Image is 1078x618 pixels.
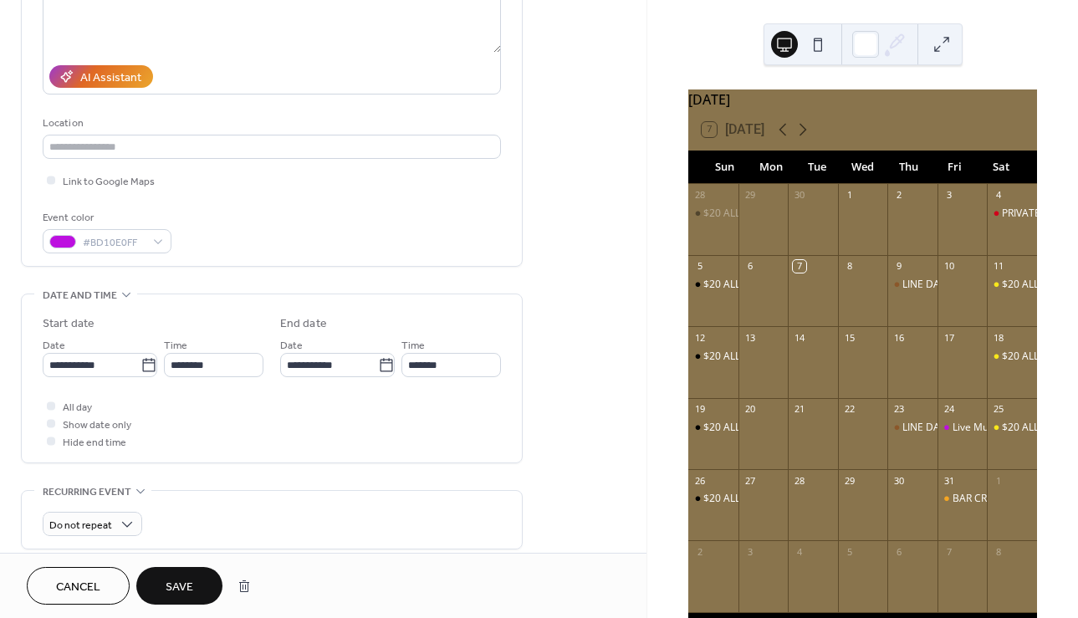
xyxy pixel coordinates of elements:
div: 7 [943,545,955,558]
div: LINE DANCING [902,278,972,292]
div: 2 [892,189,905,202]
span: Do not repeat [49,516,112,535]
div: 28 [793,474,805,487]
div: 23 [892,403,905,416]
span: Hide end time [63,434,126,452]
div: BAR CRAWL [938,492,988,506]
div: Tue [794,151,840,184]
div: LINE DANCING [902,421,972,435]
div: 30 [892,474,905,487]
div: 25 [992,403,1004,416]
div: $20 ALL YOU CAN DRINK (SAINTS) [703,421,862,435]
div: 8 [843,260,856,273]
div: $20 ALL YOU CAN DRINK (SAINTS) [688,350,738,364]
div: $20 ALL YOU CAN DRINK (SAINTS) [703,350,862,364]
div: 18 [992,331,1004,344]
div: $20 ALL YOU CAN DRINK (SAINTS) [703,278,862,292]
div: Sat [978,151,1024,184]
button: Save [136,567,222,605]
div: $20 ALL YOU CAN DRINK (LSU) [987,350,1037,364]
div: 21 [793,403,805,416]
div: 28 [693,189,706,202]
button: Cancel [27,567,130,605]
div: 9 [892,260,905,273]
div: Live Music (2 Domestic 1 Import) [938,421,988,435]
div: 6 [892,545,905,558]
div: Sun [702,151,748,184]
div: $20 ALL YOU CAN DRINK (LSU) [987,421,1037,435]
span: Save [166,579,193,596]
div: 1 [843,189,856,202]
div: 13 [743,331,756,344]
span: Time [401,337,425,355]
div: $20 ALL YOU CAN DRINK (SAINTS) [688,492,738,506]
div: 16 [892,331,905,344]
span: Date [280,337,303,355]
div: $20 ALL YOU CAN DRINK (SAINTS) [688,278,738,292]
span: Recurring event [43,483,131,501]
div: AI Assistant [80,69,141,87]
div: 20 [743,403,756,416]
span: Cancel [56,579,100,596]
div: PRIVATE EVENT [987,207,1037,221]
div: 26 [693,474,706,487]
div: 12 [693,331,706,344]
div: Start date [43,315,95,333]
div: 22 [843,403,856,416]
div: 17 [943,331,955,344]
div: LINE DANCING [887,278,938,292]
div: 5 [843,545,856,558]
div: Mon [748,151,794,184]
div: 5 [693,260,706,273]
span: Date and time [43,287,117,304]
div: 6 [743,260,756,273]
div: Wed [840,151,886,184]
div: BAR CRAWL [953,492,1008,506]
button: AI Assistant [49,65,153,88]
div: 19 [693,403,706,416]
div: 29 [743,189,756,202]
span: Date [43,337,65,355]
div: Location [43,115,498,132]
div: 15 [843,331,856,344]
div: Fri [932,151,978,184]
div: $20 ALL YOU CAN DRINK (SAINTS) [688,421,738,435]
div: $20 ALL YOU CAN DRINK (SAINTS) [703,492,862,506]
div: 7 [793,260,805,273]
div: $20 ALL YOU CAN DRINK (LSU) [987,278,1037,292]
div: 31 [943,474,955,487]
div: 4 [992,189,1004,202]
div: 14 [793,331,805,344]
span: All day [63,399,92,416]
div: Event color [43,209,168,227]
div: $20 ALL YOU CAN DRINK (SAINTS) [688,207,738,221]
div: 27 [743,474,756,487]
div: 11 [992,260,1004,273]
div: 3 [743,545,756,558]
div: 4 [793,545,805,558]
div: $20 ALL YOU CAN DRINK (SAINTS) [703,207,862,221]
span: Link to Google Maps [63,173,155,191]
div: 3 [943,189,955,202]
div: [DATE] [688,89,1037,110]
div: 10 [943,260,955,273]
span: #BD10E0FF [83,234,145,252]
div: 29 [843,474,856,487]
div: Thu [886,151,932,184]
div: LINE DANCING [887,421,938,435]
div: End date [280,315,327,333]
div: 8 [992,545,1004,558]
span: Time [164,337,187,355]
div: PRIVATE EVENT [1002,207,1074,221]
div: 2 [693,545,706,558]
div: 1 [992,474,1004,487]
div: 30 [793,189,805,202]
span: Show date only [63,416,131,434]
div: 24 [943,403,955,416]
